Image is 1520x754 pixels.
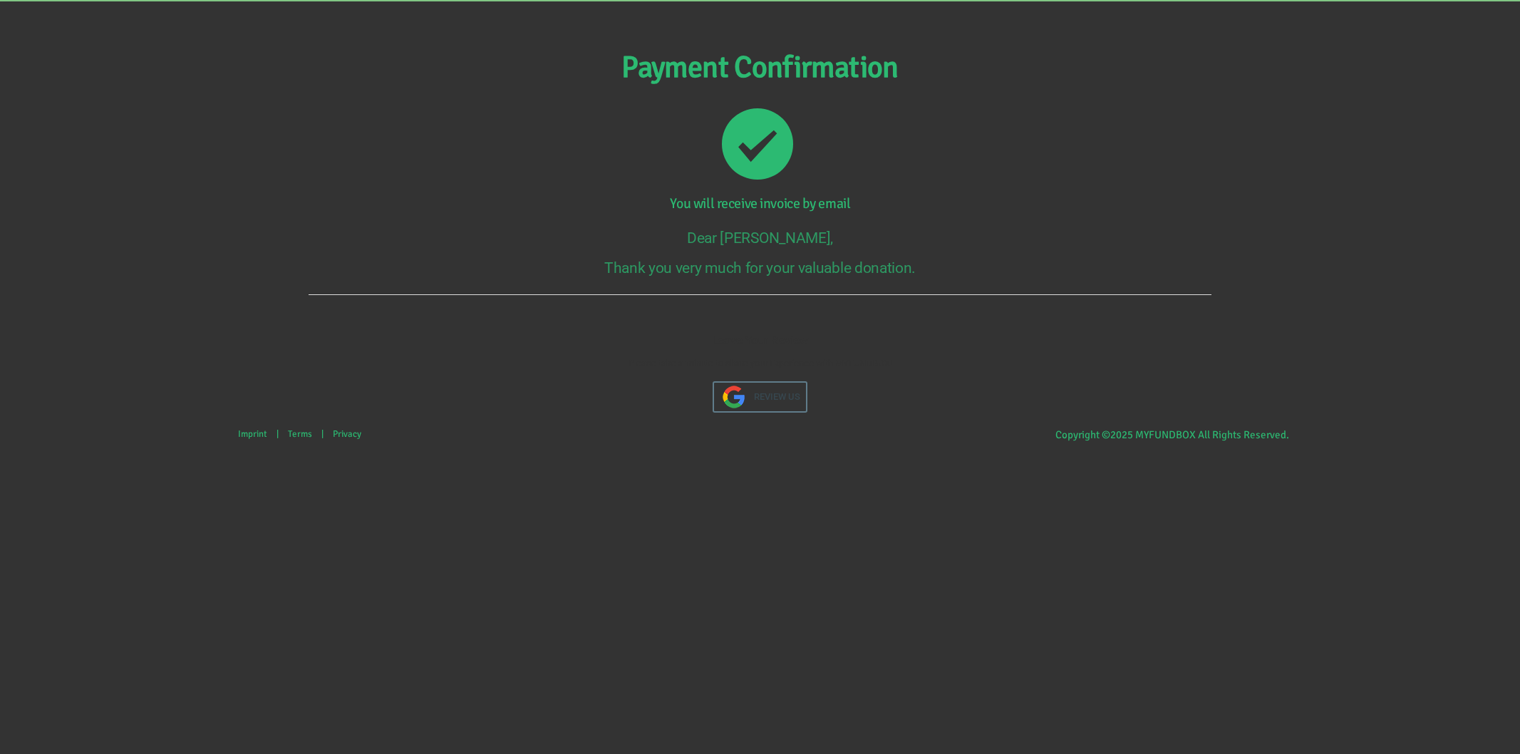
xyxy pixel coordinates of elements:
img: google_transparent.png [720,383,748,411]
span: Review Us [754,383,800,411]
p: Payment Confirmation [7,45,1513,91]
a: Privacy [326,421,368,447]
a: Imprint [231,421,274,447]
span: Copyright © 2025 MYFUNDBOX All Rights Reserved. [1055,428,1289,441]
p: Thank you very much for your valuable donation. [7,257,1513,279]
a: Review Us [713,381,807,413]
p: Dear [PERSON_NAME], [7,227,1513,249]
span: | [321,428,324,440]
p: You will receive invoice by email [7,195,1513,212]
a: Terms [281,421,319,447]
span: | [276,428,279,440]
